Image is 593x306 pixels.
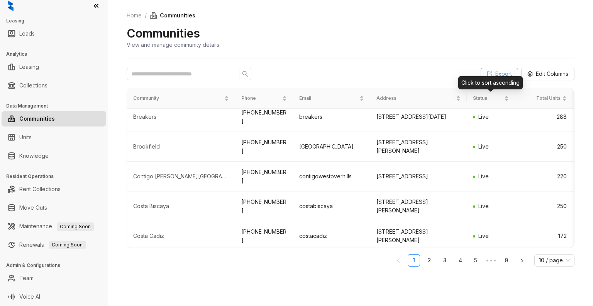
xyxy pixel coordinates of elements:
li: Knowledge [2,148,106,164]
td: [STREET_ADDRESS] [370,162,467,191]
td: 172 [515,221,573,251]
td: [PHONE_NUMBER] [235,162,293,191]
td: breakers [293,102,370,132]
span: export [487,71,492,77]
li: Voice AI [2,289,106,304]
td: [STREET_ADDRESS][PERSON_NAME] [370,191,467,221]
li: 4 [454,254,466,267]
span: Live [478,232,489,239]
li: / [145,11,147,20]
span: Email [299,95,358,102]
span: right [520,258,524,263]
th: Total Units [515,88,573,109]
a: Knowledge [19,148,49,164]
span: search [242,71,248,77]
li: Previous Page [392,254,405,267]
td: 288 [515,102,573,132]
button: Export [481,68,518,80]
li: Maintenance [2,219,106,234]
li: Move Outs [2,200,106,215]
a: Leads [19,26,35,41]
div: Click to sort ascending [458,76,523,89]
span: left [396,258,401,263]
li: Next 5 Pages [485,254,497,267]
h3: Analytics [6,51,108,58]
a: RenewalsComing Soon [19,237,86,253]
td: [GEOGRAPHIC_DATA] [293,132,370,162]
td: [STREET_ADDRESS][PERSON_NAME] [370,221,467,251]
div: Costa Cadiz [133,232,229,240]
span: Live [478,173,489,179]
li: Communities [2,111,106,127]
li: Renewals [2,237,106,253]
span: Live [478,113,489,120]
div: Breakers [133,113,229,121]
a: Team [19,270,34,286]
a: Communities [19,111,55,127]
td: costabiscaya [293,191,370,221]
h2: Communities [127,26,200,41]
a: Rent Collections [19,181,61,197]
span: Communities [150,11,195,20]
li: Collections [2,78,106,93]
span: Total Units [521,95,561,102]
span: Coming Soon [49,241,86,249]
span: Status [473,95,503,102]
h3: Data Management [6,103,108,109]
a: 4 [454,255,466,266]
span: Community [133,95,223,102]
th: Status [467,88,515,109]
img: logo [8,0,14,11]
td: costacadiz [293,221,370,251]
div: View and manage community details [127,41,219,49]
button: left [392,254,405,267]
a: Collections [19,78,47,93]
a: 3 [439,255,451,266]
span: Address [376,95,454,102]
th: Phone [235,88,293,109]
h3: Leasing [6,17,108,24]
span: Coming Soon [57,222,94,231]
td: 250 [515,132,573,162]
li: Leads [2,26,106,41]
th: Email [293,88,370,109]
a: 2 [424,255,435,266]
a: Units [19,130,32,145]
a: Leasing [19,59,39,75]
th: Community [127,88,235,109]
a: Move Outs [19,200,47,215]
li: Leasing [2,59,106,75]
span: Live [478,203,489,209]
span: Edit Columns [536,70,568,78]
h3: Admin & Configurations [6,262,108,269]
li: Units [2,130,106,145]
td: 220 [515,162,573,191]
li: Rent Collections [2,181,106,197]
li: Next Page [516,254,528,267]
div: Page Size [534,254,574,267]
td: 250 [515,191,573,221]
a: Voice AI [19,289,40,304]
li: 5 [469,254,482,267]
a: 8 [501,255,512,266]
td: [PHONE_NUMBER] [235,132,293,162]
div: Costa Biscaya [133,203,229,210]
span: Live [478,143,489,150]
div: Contigo Westover Hills [133,173,229,181]
li: Team [2,270,106,286]
button: right [516,254,528,267]
td: [STREET_ADDRESS][PERSON_NAME] [370,132,467,162]
div: Brookfield [133,143,229,151]
span: Phone [241,95,281,102]
a: Home [125,11,143,20]
td: [PHONE_NUMBER] [235,102,293,132]
span: Export [495,70,512,78]
a: 1 [408,255,420,266]
td: contigowestoverhills [293,162,370,191]
th: Address [370,88,467,109]
button: Edit Columns [521,68,574,80]
td: [PHONE_NUMBER] [235,221,293,251]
